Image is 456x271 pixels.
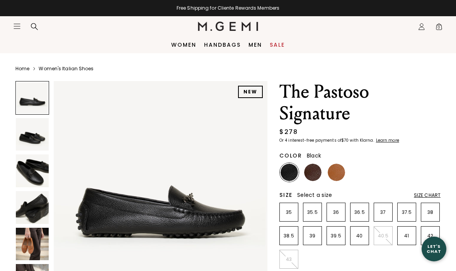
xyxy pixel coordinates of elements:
[279,127,298,137] div: $278
[376,137,399,143] klarna-placement-style-cta: Learn more
[303,209,322,215] p: 35.5
[39,66,94,72] a: Women's Italian Shoes
[280,256,298,263] p: 43
[421,233,439,239] p: 42
[327,209,345,215] p: 36
[374,233,392,239] p: 40.5
[248,42,262,48] a: Men
[16,118,49,151] img: The Pastoso Signature
[198,22,259,31] img: M.Gemi
[238,86,263,98] div: NEW
[16,228,49,261] img: The Pastoso Signature
[16,154,49,187] img: The Pastoso Signature
[279,137,341,143] klarna-placement-style-body: Or 4 interest-free payments of
[297,191,332,199] span: Select a size
[13,22,21,30] button: Open site menu
[303,233,322,239] p: 39
[281,164,298,181] img: Black
[398,233,416,239] p: 41
[350,137,375,143] klarna-placement-style-body: with Klarna
[422,244,446,254] div: Let's Chat
[307,152,321,159] span: Black
[171,42,196,48] a: Women
[16,191,49,224] img: The Pastoso Signature
[280,233,298,239] p: 38.5
[328,164,345,181] img: Tan
[270,42,285,48] a: Sale
[280,209,298,215] p: 35
[435,24,443,32] span: 0
[327,233,345,239] p: 39.5
[351,209,369,215] p: 36.5
[351,233,369,239] p: 40
[304,164,322,181] img: Chocolate
[341,137,349,143] klarna-placement-style-amount: $70
[398,209,416,215] p: 37.5
[15,66,29,72] a: Home
[279,152,302,159] h2: Color
[204,42,241,48] a: Handbags
[374,209,392,215] p: 37
[375,138,399,143] a: Learn more
[279,192,293,198] h2: Size
[421,209,439,215] p: 38
[279,81,441,124] h1: The Pastoso Signature
[414,192,441,198] div: Size Chart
